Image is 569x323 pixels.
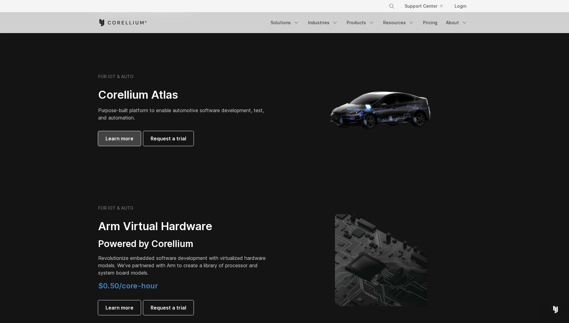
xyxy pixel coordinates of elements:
[98,74,133,79] h6: FOR IOT & AUTO
[151,304,186,311] span: Request a trial
[450,1,471,12] a: Login
[98,19,147,26] a: Corellium Home
[548,302,563,317] div: Open Intercom Messenger
[98,300,141,315] a: Learn more
[335,214,427,306] img: Corellium's ARM Virtual Hardware Platform
[143,300,194,315] a: Request a trial
[304,17,342,28] a: Industries
[267,17,471,28] div: Navigation Menu
[98,238,270,250] h3: Powered by Corellium
[151,135,186,142] span: Request a trial
[106,304,133,311] span: Learn more
[379,17,418,28] a: Resources
[98,88,270,102] h2: Corellium Atlas
[442,17,471,28] a: About
[98,219,270,233] h2: Arm Virtual Hardware
[343,17,378,28] a: Products
[381,1,471,12] div: Navigation Menu
[267,17,303,28] a: Solutions
[98,205,133,211] h6: FOR IOT & AUTO
[320,48,442,171] img: Corellium_Hero_Atlas_alt
[386,1,397,12] button: Search
[143,131,194,146] a: Request a trial
[98,254,270,276] p: Revolutionize embedded software development with virtualized hardware models. We've partnered wit...
[106,135,133,142] span: Learn more
[98,107,264,121] span: Purpose-built platform to enable automotive software development, test, and automation.
[98,281,158,290] span: $0.50/core-hour
[419,17,441,28] a: Pricing
[98,131,141,146] a: Learn more
[400,1,447,12] a: Support Center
